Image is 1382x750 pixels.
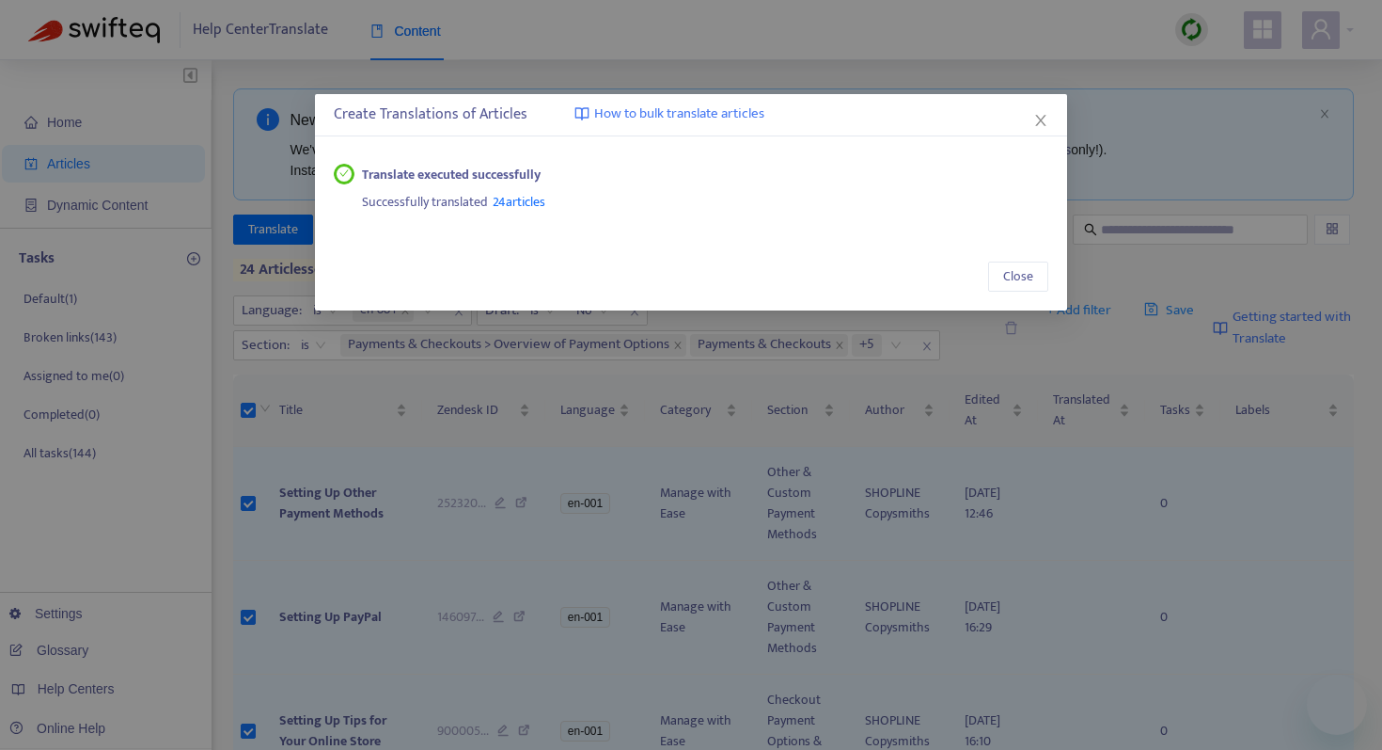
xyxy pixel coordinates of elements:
a: How to bulk translate articles [574,104,764,125]
span: How to bulk translate articles [594,104,764,125]
button: Close [988,262,1048,292]
iframe: メッセージングウィンドウの起動ボタン、進行中の会話 [1307,675,1367,735]
div: Create Translations of Articles [334,104,1048,126]
span: 24 articles [493,191,545,213]
div: Successfully translated [362,185,1049,214]
span: Close [1003,266,1033,287]
span: check [339,168,350,179]
strong: Translate executed successfully [362,165,541,185]
span: close [1033,113,1048,128]
button: Close [1030,110,1051,131]
img: image-link [574,106,589,121]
